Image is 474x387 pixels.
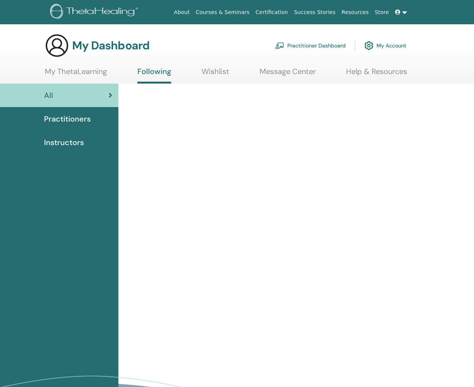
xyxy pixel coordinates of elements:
[260,67,316,82] a: Message Center
[193,5,253,19] a: Courses & Seminars
[171,5,192,19] a: About
[44,137,84,148] span: Instructors
[364,37,406,54] a: My Account
[72,39,150,52] h3: My Dashboard
[45,67,107,82] a: My ThetaLearning
[275,42,284,49] img: chalkboard-teacher.svg
[339,5,372,19] a: Resources
[50,4,141,21] img: logo.png
[275,37,346,54] a: Practitioner Dashboard
[44,90,53,101] span: All
[372,5,392,19] a: Store
[364,39,373,52] img: cog.svg
[346,67,407,82] a: Help & Resources
[45,33,69,58] img: generic-user-icon.jpg
[252,5,291,19] a: Certification
[137,67,171,84] a: Following
[44,113,91,125] span: Practitioners
[202,67,229,82] a: Wishlist
[291,5,339,19] a: Success Stories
